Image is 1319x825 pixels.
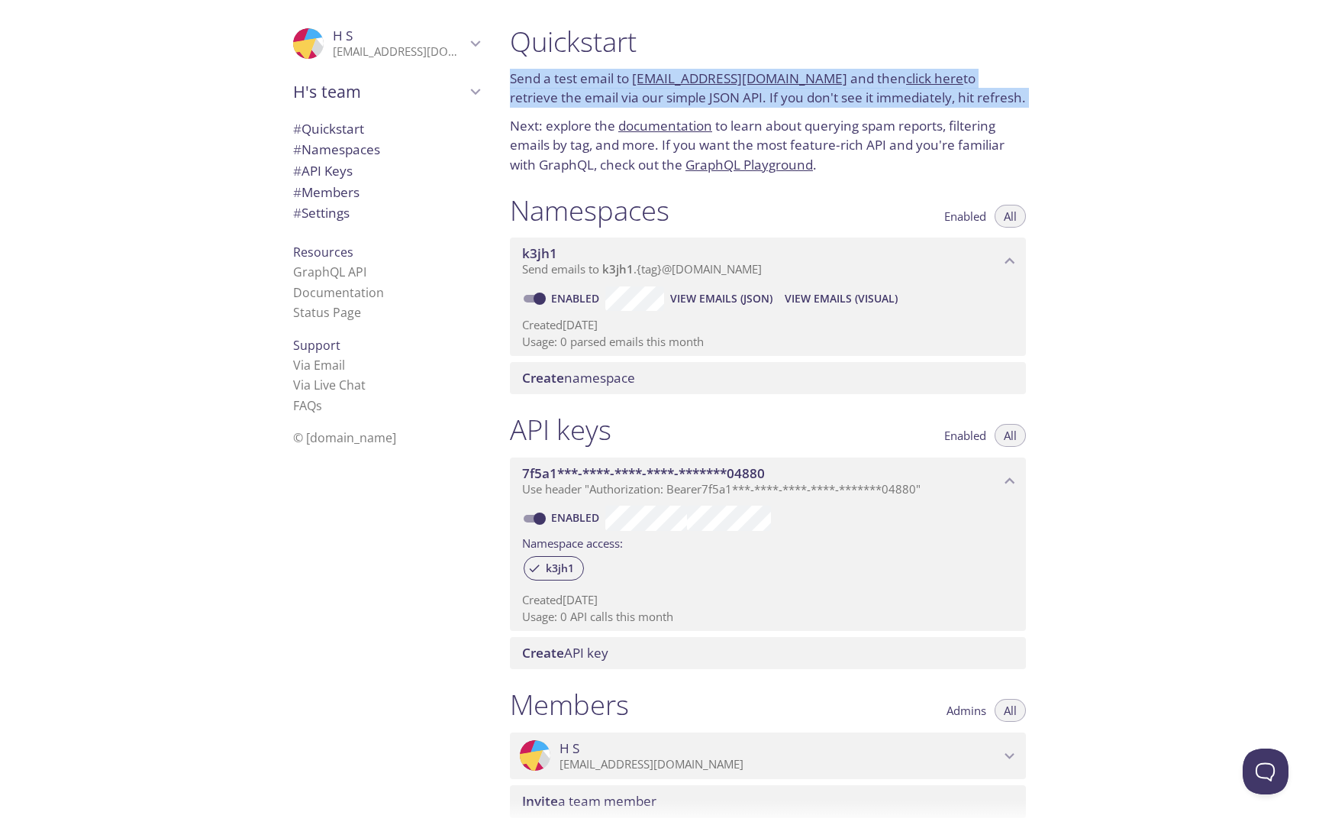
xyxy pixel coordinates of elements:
p: [EMAIL_ADDRESS][DOMAIN_NAME] [333,44,466,60]
span: Create [522,644,564,662]
div: Invite a team member [510,785,1026,817]
div: k3jh1 [524,556,584,581]
span: Namespaces [293,141,380,158]
span: Send emails to . {tag} @[DOMAIN_NAME] [522,261,762,277]
div: Quickstart [281,118,492,140]
div: H S [510,733,1026,780]
span: # [293,204,302,222]
span: © [DOMAIN_NAME] [293,429,396,446]
span: # [293,183,302,201]
span: H's team [293,81,466,102]
div: Namespaces [281,139,492,160]
a: Documentation [293,284,384,301]
span: k3jh1 [522,244,557,262]
span: API key [522,644,608,662]
button: All [995,424,1026,447]
div: Create API Key [510,637,1026,669]
a: Via Live Chat [293,377,366,393]
button: View Emails (JSON) [664,286,779,311]
span: H S [333,27,353,44]
span: Support [293,337,340,354]
span: # [293,120,302,137]
a: Status Page [293,304,361,321]
div: Create namespace [510,362,1026,394]
h1: Namespaces [510,193,669,228]
div: k3jh1 namespace [510,238,1026,285]
p: [EMAIL_ADDRESS][DOMAIN_NAME] [560,757,1000,772]
p: Usage: 0 parsed emails this month [522,334,1014,350]
button: All [995,205,1026,228]
p: Created [DATE] [522,317,1014,333]
span: Resources [293,244,353,260]
button: Enabled [935,205,995,228]
div: H's team [281,72,492,112]
div: API Keys [281,160,492,182]
div: H S [281,18,492,69]
span: # [293,141,302,158]
button: Enabled [935,424,995,447]
a: documentation [618,117,712,134]
label: Namespace access: [522,531,623,553]
span: Create [522,369,564,387]
span: API Keys [293,162,353,180]
span: k3jh1 [602,261,634,277]
a: GraphQL Playground [685,156,813,173]
p: Next: explore the to learn about querying spam reports, filtering emails by tag, and more. If you... [510,116,1026,175]
button: Admins [937,699,995,722]
div: Members [281,182,492,203]
iframe: Help Scout Beacon - Open [1243,749,1288,794]
a: GraphQL API [293,264,366,280]
button: All [995,699,1026,722]
p: Send a test email to and then to retrieve the email via our simple JSON API. If you don't see it ... [510,69,1026,108]
span: Members [293,183,360,201]
h1: API keys [510,412,611,447]
span: k3jh1 [537,561,583,575]
span: s [316,397,322,414]
span: View Emails (JSON) [670,290,772,308]
h1: Members [510,687,629,722]
a: Enabled [549,510,605,525]
a: Via Email [293,357,345,374]
a: Enabled [549,291,605,306]
p: Usage: 0 API calls this month [522,609,1014,625]
span: # [293,162,302,180]
a: FAQ [293,397,322,414]
div: Team Settings [281,202,492,224]
a: [EMAIL_ADDRESS][DOMAIN_NAME] [632,70,847,87]
p: Created [DATE] [522,592,1014,608]
span: namespace [522,369,635,387]
span: H S [560,740,579,757]
span: View Emails (Visual) [785,290,898,308]
span: Settings [293,204,350,222]
a: click here [906,70,963,87]
button: View Emails (Visual) [779,286,904,311]
h1: Quickstart [510,24,1026,59]
span: Quickstart [293,120,364,137]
